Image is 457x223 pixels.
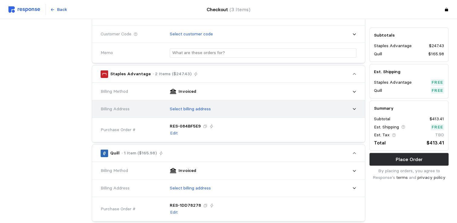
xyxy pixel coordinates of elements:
span: Billing Method [101,88,128,95]
button: Edit [170,209,178,216]
span: Billing Address [101,185,130,192]
p: $165.98 [428,51,444,57]
input: What are these orders for? [172,49,354,57]
p: Quill [110,150,120,157]
span: Billing Address [101,106,130,112]
img: svg%3e [8,6,40,13]
p: Free [432,124,443,131]
button: Quill· 1 Item ($165.98) [92,145,365,162]
h5: Est. Shipping [374,69,444,75]
p: Select customer code [170,31,213,37]
p: Select billing address [170,185,211,192]
p: Free [432,87,443,94]
p: $413.41 [426,139,444,147]
p: RES-084BF5E9 [170,123,201,130]
a: privacy policy [417,175,446,180]
p: Staples Advantage [374,79,412,86]
button: Back [47,4,70,15]
p: Invoiced [179,88,196,95]
span: Purchase Order # [101,127,136,133]
p: Back [57,6,67,13]
h4: Checkout [207,6,250,13]
p: Staples Advantage [110,71,151,77]
p: Free [432,79,443,86]
div: Staples Advantage· 2 Items ($247.43) [92,83,365,142]
button: Place Order [369,153,449,166]
h5: Subtotals [374,32,444,38]
button: Staples Advantage· 2 Items ($247.43) [92,66,365,82]
button: Edit [170,130,178,137]
p: Quill [374,51,382,57]
p: RES-1DD78278 [170,202,201,209]
p: Est. Tax [374,132,390,138]
p: Invoiced [179,167,196,174]
p: Est. Shipping [374,124,399,131]
p: Subtotal [374,116,390,123]
span: Billing Method [101,167,128,174]
p: Total [374,139,386,147]
div: Quill· 1 Item ($165.98) [92,162,365,221]
h5: Summary [374,105,444,111]
p: · 2 Items ($247.43) [153,71,191,77]
p: Place Order [396,156,423,163]
p: $413.41 [430,116,444,123]
span: Memo [101,50,113,56]
p: Staples Advantage [374,43,412,50]
p: Quill [374,87,382,94]
p: · 1 Item ($165.98) [122,150,157,157]
p: $247.43 [429,43,444,50]
p: TBD [435,132,444,138]
p: Select billing address [170,106,211,112]
a: terms [396,175,408,180]
p: By placing orders, you agree to Response's and [369,168,449,181]
span: Customer Code [101,31,131,37]
span: (3 Items) [230,7,250,12]
span: Purchase Order # [101,206,136,212]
